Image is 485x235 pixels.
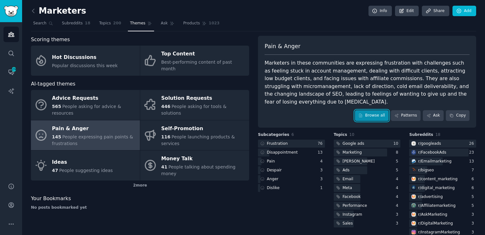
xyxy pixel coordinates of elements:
div: Frustration [267,141,288,147]
span: 145 [52,134,61,139]
span: People talking about spending money [161,164,236,176]
div: Solution Requests [161,93,246,104]
div: 5 [471,194,476,200]
a: Ask [423,110,444,121]
div: 3 [396,221,401,226]
a: Despair3 [258,166,325,174]
span: People asking for tools & solutions [161,104,227,116]
div: 3 [471,212,476,218]
div: 3 [320,176,325,182]
div: Performance [343,203,367,209]
a: Themes [128,18,154,31]
div: 5 [471,203,476,209]
a: Advice Requests565People asking for advice & resources [31,90,140,120]
div: r/ advertising [418,194,443,200]
div: Meta [343,185,352,191]
div: [PERSON_NAME] [343,159,375,164]
a: Solution Requests446People asking for tools & solutions [140,90,249,120]
a: googleadsr/googleads26 [409,140,476,148]
a: Pain4 [258,157,325,165]
span: Subcategories [258,132,289,138]
a: digital_marketingr/digital_marketing6 [409,184,476,192]
img: GummySearch logo [4,6,18,17]
div: 3 [396,212,401,218]
div: 4 [396,176,401,182]
span: Ask [161,21,168,26]
span: Topics [99,21,111,26]
div: 13 [469,159,476,164]
img: Emailmarketing [411,159,416,163]
a: Top ContentBest-performing content of past month [140,46,249,76]
div: Anger [267,176,278,182]
div: 5 [396,168,401,173]
span: Topics [334,132,347,138]
button: Copy [446,110,470,121]
a: Add [452,6,476,16]
a: Search [31,18,55,31]
span: 10 [349,132,354,137]
span: Themes [130,21,146,26]
a: Affiliatemarketingr/Affiliatemarketing5 [409,202,476,210]
div: Email [343,176,353,182]
a: Browse all [355,110,389,121]
a: Pain & Anger145People expressing pain points & frustrations [31,120,140,150]
a: Money Talk41People talking about spending money [140,150,249,181]
span: 446 [161,104,171,109]
span: Pain & Anger [265,42,300,50]
div: r/ digital_marketing [418,185,455,191]
div: Instagram [343,212,362,218]
div: Ideas [52,157,113,167]
div: Despair [267,168,282,173]
a: 174 [3,64,19,80]
span: 1023 [209,21,219,26]
span: People suggesting ideas [59,168,113,173]
a: Emailmarketingr/Emailmarketing13 [409,157,476,165]
img: FacebookAds [411,150,416,155]
div: Ads [343,168,350,173]
span: Products [183,21,200,26]
a: advertisingr/advertising5 [409,193,476,201]
div: 4 [396,194,401,200]
div: Hot Discussions [52,52,118,62]
div: 26 [469,141,476,147]
div: 13 [318,150,325,156]
a: Sales3 [334,219,401,227]
div: 6 [471,176,476,182]
span: People launching products & services [161,134,235,146]
a: Products1023 [181,18,222,31]
div: r/ bigseo [418,168,434,173]
span: 41 [161,164,167,169]
div: 6 [471,185,476,191]
img: advertising [411,194,416,199]
div: Google ads [343,141,364,147]
div: Dislike [267,185,279,191]
div: r/ content_marketing [418,176,458,182]
div: 23 [469,150,476,156]
span: 565 [52,104,61,109]
a: Facebook4 [334,193,401,201]
a: Ads5 [334,166,401,174]
div: Self-Promotion [161,124,246,134]
div: Advice Requests [52,93,137,104]
div: r/ DigitalMarketing [418,221,453,226]
img: digital_marketing [411,186,416,190]
div: Marketers in these communities are expressing frustration with challenges such as feeling stuck i... [265,59,470,106]
div: Money Talk [161,154,246,164]
img: googleads [411,141,416,146]
a: [PERSON_NAME]5 [334,157,401,165]
div: Pain [267,159,275,164]
span: 200 [113,21,121,26]
div: 2 more [31,181,249,191]
a: DigitalMarketingr/DigitalMarketing3 [409,219,476,227]
div: r/ FacebookAds [418,150,446,156]
div: Disappointment [267,150,298,156]
span: Subreddits [409,132,433,138]
span: 47 [52,168,58,173]
a: Email4 [334,175,401,183]
span: Best-performing content of past month [161,60,232,71]
div: No posts bookmarked yet [31,205,249,211]
span: Your Bookmarks [31,195,71,203]
a: Disappointment13 [258,149,325,156]
a: Dislike1 [258,184,325,192]
span: Search [33,21,46,26]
